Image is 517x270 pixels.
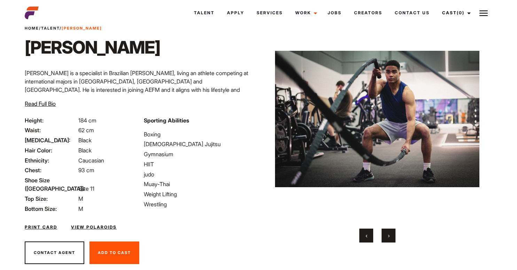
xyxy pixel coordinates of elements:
[78,127,94,134] span: 62 cm
[98,250,131,255] span: Add To Cast
[144,190,254,198] li: Weight Lifting
[144,160,254,168] li: HIIT
[188,3,221,22] a: Talent
[25,241,84,264] button: Contact Agent
[250,3,289,22] a: Services
[78,167,94,174] span: 93 cm
[25,126,77,134] span: Waist:
[25,224,57,230] a: Print Card
[25,25,102,31] span: / /
[25,156,77,165] span: Ethnicity:
[78,137,92,144] span: Black
[78,117,96,124] span: 184 cm
[25,136,77,144] span: [MEDICAL_DATA]:
[25,176,77,193] span: Shoe Size ([GEOGRAPHIC_DATA]):
[25,194,77,203] span: Top Size:
[144,200,254,208] li: Wrestling
[25,37,160,58] h1: [PERSON_NAME]
[144,117,189,124] strong: Sporting Abilities
[25,116,77,125] span: Height:
[436,3,475,22] a: Cast(0)
[144,150,254,158] li: Gymnasium
[25,6,39,20] img: cropped-aefm-brand-fav-22-square.png
[144,130,254,138] li: Boxing
[89,241,139,264] button: Add To Cast
[78,147,92,154] span: Black
[221,3,250,22] a: Apply
[41,26,60,31] a: Talent
[78,157,104,164] span: Caucasian
[78,185,94,192] span: Size 11
[25,146,77,154] span: Hair Color:
[62,26,102,31] strong: [PERSON_NAME]
[25,26,39,31] a: Home
[71,224,117,230] a: View Polaroids
[457,10,464,15] span: (0)
[389,3,436,22] a: Contact Us
[144,140,254,148] li: [DEMOGRAPHIC_DATA] Jujitsu
[78,195,83,202] span: M
[25,166,77,174] span: Chest:
[25,69,254,102] p: [PERSON_NAME] is a specialist in Brazilian [PERSON_NAME], living an athlete competing at internat...
[321,3,348,22] a: Jobs
[388,232,390,239] span: Next
[25,205,77,213] span: Bottom Size:
[78,205,83,212] span: M
[144,180,254,188] li: Muay-Thai
[366,232,367,239] span: Previous
[144,170,254,178] li: judo
[348,3,389,22] a: Creators
[25,100,56,107] span: Read Full Bio
[25,100,56,108] button: Read Full Bio
[479,9,488,17] img: Burger icon
[289,3,321,22] a: Work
